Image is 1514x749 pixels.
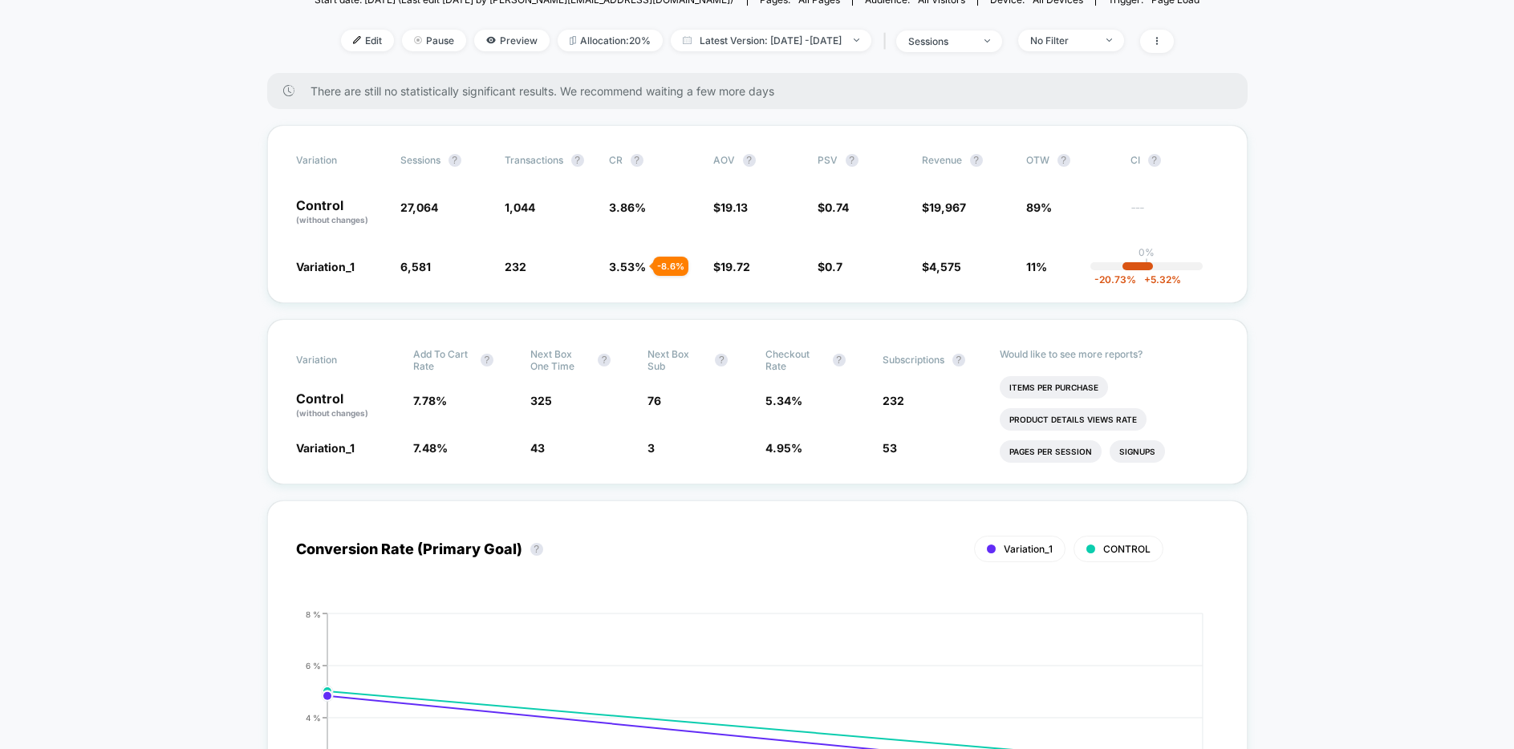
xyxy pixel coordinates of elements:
span: 19.13 [720,200,748,214]
span: 43 [530,441,545,455]
span: Pause [402,30,466,51]
button: ? [715,354,728,366]
span: 5.32 % [1136,273,1181,285]
button: ? [1148,154,1161,167]
span: 5.34 % [765,394,802,407]
p: | [1145,258,1148,270]
span: CONTROL [1103,543,1151,555]
span: 232 [883,394,904,407]
button: ? [481,354,493,366]
li: Product Details Views Rate [1000,408,1147,431]
span: Variation [296,348,384,372]
tspan: 4 % [306,712,321,722]
span: $ [818,260,842,273]
span: Add To Cart Rate [413,348,473,372]
img: end [414,36,422,44]
span: Next Box Sub [647,348,707,372]
p: Control [296,392,397,419]
span: Checkout Rate [765,348,825,372]
li: Items Per Purchase [1000,376,1108,399]
p: 0% [1139,246,1155,258]
span: 7.78 % [413,394,447,407]
span: OTW [1026,154,1114,167]
span: Next Box One Time [530,348,590,372]
p: Would like to see more reports? [1000,348,1219,360]
span: 76 [647,394,661,407]
span: 325 [530,394,552,407]
button: ? [833,354,846,366]
span: $ [713,200,748,214]
span: 3.86 % [609,200,646,214]
span: 19.72 [720,260,750,273]
button: ? [530,543,543,556]
tspan: 8 % [306,609,321,618]
span: | [879,30,896,53]
span: 27,064 [400,200,438,214]
img: end [984,39,990,43]
tspan: 6 % [306,660,321,670]
span: PSV [818,154,838,166]
span: Variation_1 [296,441,355,455]
img: rebalance [570,36,576,45]
span: --- [1130,203,1219,226]
span: Edit [341,30,394,51]
span: Sessions [400,154,440,166]
img: edit [353,36,361,44]
span: There are still no statistically significant results. We recommend waiting a few more days [311,84,1216,98]
button: ? [449,154,461,167]
span: Allocation: 20% [558,30,663,51]
span: $ [713,260,750,273]
button: ? [970,154,983,167]
div: No Filter [1030,34,1094,47]
span: 232 [505,260,526,273]
span: (without changes) [296,215,368,225]
div: - 8.6 % [653,257,688,276]
span: $ [818,200,849,214]
span: 4,575 [929,260,961,273]
img: end [1106,38,1112,42]
span: 3.53 % [609,260,646,273]
span: Latest Version: [DATE] - [DATE] [671,30,871,51]
span: 6,581 [400,260,431,273]
li: Signups [1110,440,1165,463]
span: 0.7 [825,260,842,273]
span: 7.48 % [413,441,448,455]
span: 0.74 [825,200,849,214]
span: 11% [1026,260,1047,273]
button: ? [743,154,756,167]
button: ? [598,354,611,366]
span: 1,044 [505,200,535,214]
div: sessions [908,35,972,47]
span: -20.73 % [1094,273,1136,285]
span: Transactions [505,154,563,166]
button: ? [846,154,858,167]
span: 4.95 % [765,441,802,455]
span: Revenue [922,154,962,166]
span: Variation_1 [1004,543,1053,555]
button: ? [1057,154,1070,167]
span: 19,967 [929,200,966,214]
span: Preview [474,30,550,51]
img: end [854,38,859,42]
button: ? [631,154,643,167]
img: calendar [683,36,692,44]
button: ? [952,354,965,366]
span: CI [1130,154,1219,167]
span: $ [922,200,966,214]
span: 53 [883,441,897,455]
span: Variation_1 [296,260,355,273]
span: CR [609,154,623,166]
span: + [1144,273,1151,285]
button: ? [571,154,584,167]
p: Control [296,199,384,226]
span: 3 [647,441,655,455]
span: (without changes) [296,408,368,418]
span: Subscriptions [883,354,944,366]
li: Pages Per Session [1000,440,1102,463]
span: AOV [713,154,735,166]
span: $ [922,260,961,273]
span: Variation [296,154,384,167]
span: 89% [1026,200,1052,214]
